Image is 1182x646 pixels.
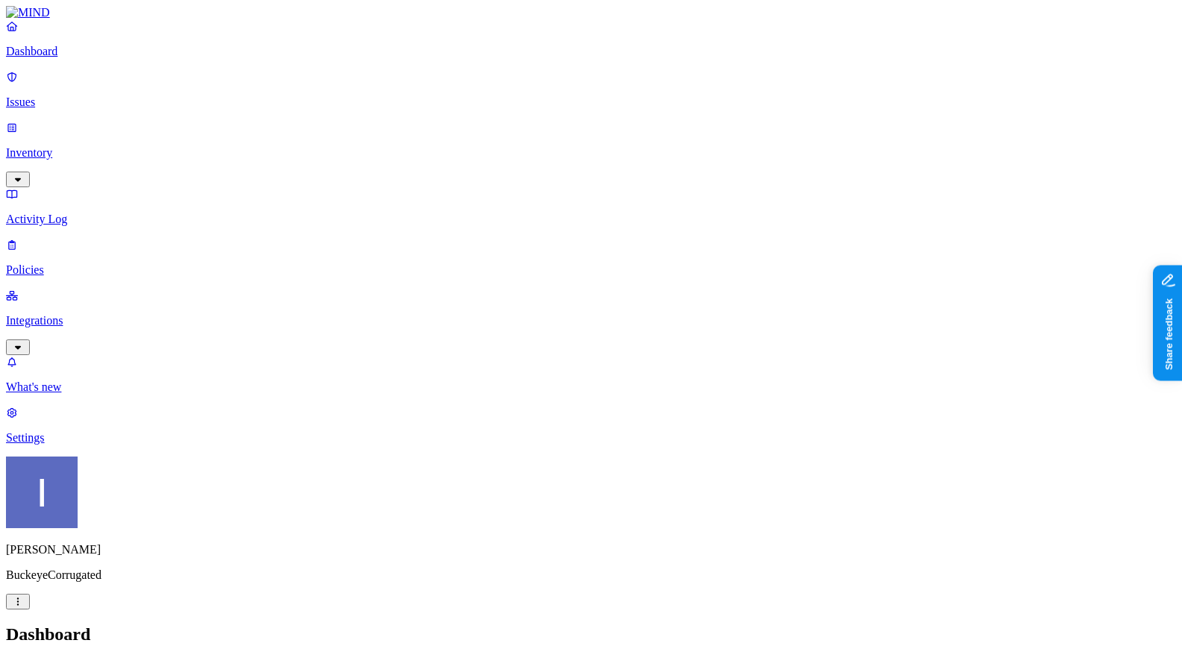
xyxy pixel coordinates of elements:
p: Inventory [6,146,1176,160]
img: Itai Schwartz [6,457,78,528]
a: MIND [6,6,1176,19]
h2: Dashboard [6,624,1176,645]
p: Settings [6,431,1176,445]
p: What's new [6,380,1176,394]
p: Activity Log [6,213,1176,226]
a: Issues [6,70,1176,109]
a: Activity Log [6,187,1176,226]
p: Policies [6,263,1176,277]
a: Inventory [6,121,1176,185]
p: [PERSON_NAME] [6,543,1176,556]
a: What's new [6,355,1176,394]
img: MIND [6,6,50,19]
p: Issues [6,95,1176,109]
a: Dashboard [6,19,1176,58]
a: Policies [6,238,1176,277]
p: Dashboard [6,45,1176,58]
a: Integrations [6,289,1176,353]
p: Integrations [6,314,1176,327]
a: Settings [6,406,1176,445]
p: BuckeyeCorrugated [6,568,1176,582]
